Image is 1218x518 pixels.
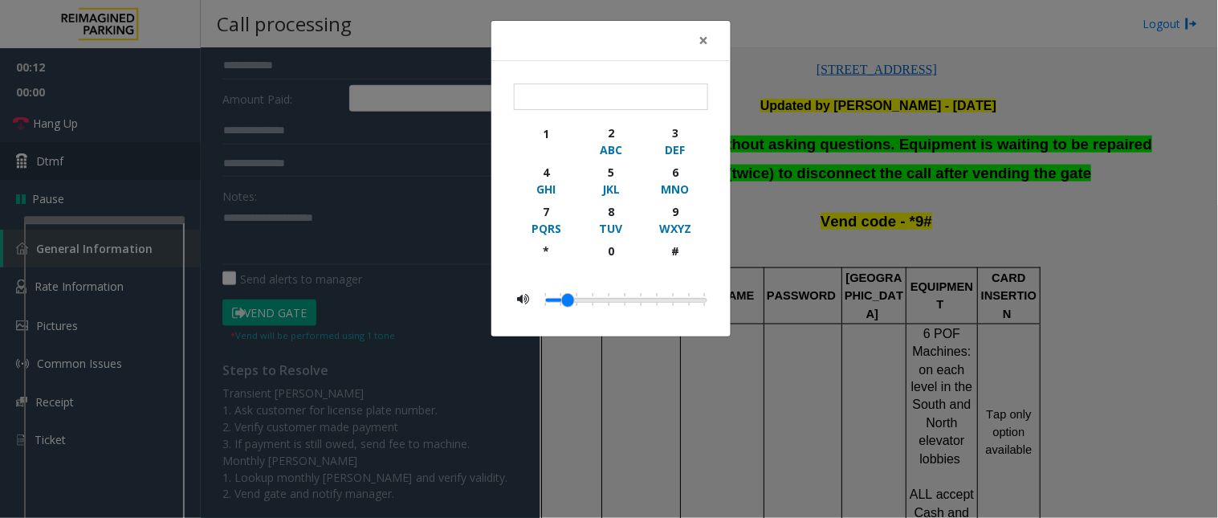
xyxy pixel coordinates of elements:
a: Drag [562,294,574,307]
li: 0.25 [617,289,633,310]
div: ABC [589,141,633,158]
div: 1 [524,125,568,142]
li: 0.15 [585,289,601,310]
button: 2ABC [578,121,643,161]
div: 8 [589,203,633,220]
div: 4 [524,164,568,181]
button: 5JKL [578,161,643,200]
button: 0 [578,239,643,277]
li: 0.45 [682,289,698,310]
div: DEF [654,141,698,158]
li: 0.35 [650,289,666,310]
div: 9 [654,203,698,220]
li: 0.05 [553,289,569,310]
div: PQRS [524,220,568,237]
button: 8TUV [578,200,643,239]
span: × [699,29,708,51]
div: 7 [524,203,568,220]
button: Close [687,21,719,60]
div: 5 [589,164,633,181]
div: WXYZ [654,220,698,237]
button: 7PQRS [514,200,579,239]
div: 2 [589,124,633,141]
div: 3 [654,124,698,141]
button: 4GHI [514,161,579,200]
button: 9WXYZ [643,200,708,239]
li: 0.1 [569,289,585,310]
li: 0 [545,289,553,310]
div: TUV [589,220,633,237]
div: 6 [654,164,698,181]
div: # [654,243,698,259]
li: 0.5 [698,289,705,310]
div: GHI [524,181,568,198]
li: 0.4 [666,289,682,310]
button: 6MNO [643,161,708,200]
button: # [643,239,708,277]
button: 3DEF [643,121,708,161]
div: MNO [654,181,698,198]
li: 0.2 [601,289,617,310]
div: JKL [589,181,633,198]
div: 0 [589,243,633,259]
button: 1 [514,121,579,161]
li: 0.3 [633,289,650,310]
